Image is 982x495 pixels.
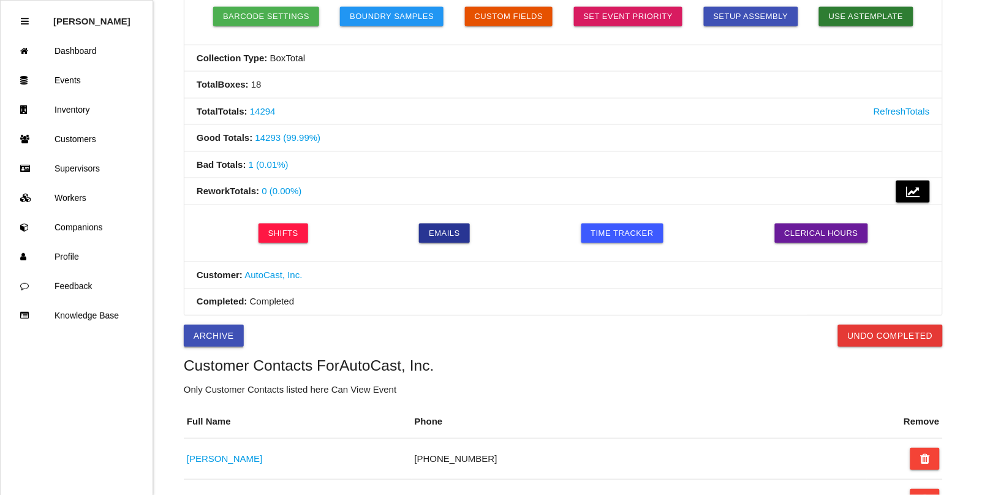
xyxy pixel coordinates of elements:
td: [PHONE_NUMBER] [412,438,867,479]
a: Set Event Priority [574,7,683,26]
button: Setup Assembly [704,7,798,26]
a: Companions [1,213,153,242]
b: Total Totals : [197,106,247,116]
p: Rosie Blandino [53,7,130,26]
a: Feedback [1,271,153,301]
a: Time Tracker [581,224,664,243]
b: Rework Totals : [197,186,259,196]
a: Shifts [259,224,308,243]
b: Bad Totals : [197,159,246,170]
div: Close [21,7,29,36]
a: Inventory [1,95,153,124]
button: Use asTemplate [819,7,913,26]
a: Dashboard [1,36,153,66]
p: Only Customer Contacts listed here Can View Event [184,383,943,397]
a: AutoCast, Inc. [244,270,302,280]
a: [PERSON_NAME] [187,453,262,464]
li: Box Total [184,45,942,72]
a: Events [1,66,153,95]
b: Customer: [197,270,243,280]
a: Workers [1,183,153,213]
a: 1 (0.01%) [249,159,289,170]
th: Full Name [184,406,412,438]
a: 14294 [250,106,276,116]
a: 14293 (99.99%) [255,132,321,143]
a: Supervisors [1,154,153,183]
a: Refresh Totals [874,105,930,119]
b: Completed: [197,297,247,307]
b: Total Boxes : [197,79,249,89]
button: Boundry Samples [340,7,444,26]
li: 18 [184,72,942,99]
a: 0 (0.00%) [262,186,301,196]
a: Customers [1,124,153,154]
button: Barcode Settings [213,7,319,26]
li: Completed [184,289,942,316]
b: Good Totals : [197,132,252,143]
a: Clerical Hours [775,224,869,243]
button: Archive [184,325,244,347]
h5: Customer Contacts For AutoCast, Inc. [184,357,943,374]
button: Undo Completed [838,325,943,347]
a: Profile [1,242,153,271]
a: Knowledge Base [1,301,153,330]
a: Emails [419,224,470,243]
b: Collection Type: [197,53,268,63]
button: Custom Fields [465,7,553,26]
th: Phone [412,406,867,438]
th: Remove [901,406,943,438]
